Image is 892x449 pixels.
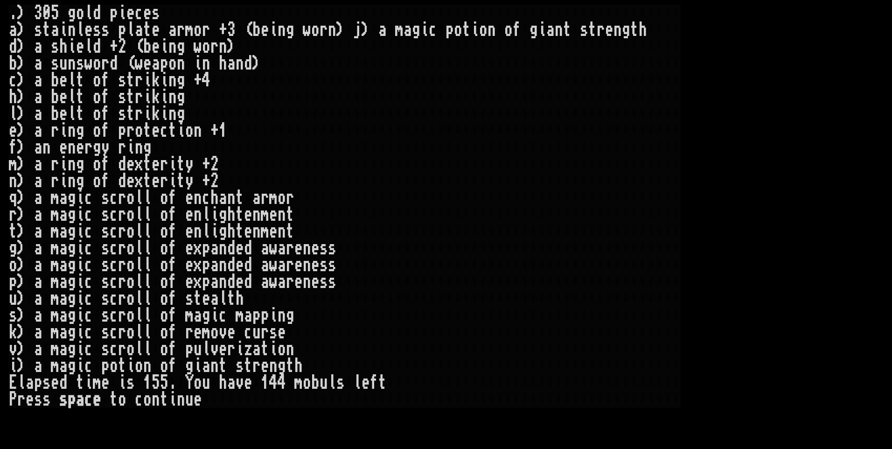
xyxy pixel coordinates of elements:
[59,21,68,38] div: i
[143,206,152,223] div: l
[59,189,68,206] div: a
[143,105,152,122] div: i
[17,55,26,72] div: )
[135,38,143,55] div: (
[152,156,160,173] div: e
[177,89,185,105] div: g
[219,55,227,72] div: h
[429,21,437,38] div: c
[160,72,168,89] div: i
[135,55,143,72] div: w
[252,189,261,206] div: a
[76,206,84,223] div: i
[93,5,101,21] div: d
[202,38,210,55] div: o
[126,139,135,156] div: i
[236,189,244,206] div: t
[227,21,236,38] div: 3
[412,21,420,38] div: g
[504,21,513,38] div: o
[93,156,101,173] div: o
[194,72,202,89] div: +
[9,206,17,223] div: r
[538,21,546,38] div: i
[479,21,488,38] div: o
[9,89,17,105] div: h
[101,105,110,122] div: f
[135,122,143,139] div: o
[135,5,143,21] div: c
[152,89,160,105] div: k
[68,139,76,156] div: n
[76,38,84,55] div: e
[118,21,126,38] div: p
[101,139,110,156] div: y
[261,21,269,38] div: e
[160,122,168,139] div: c
[118,139,126,156] div: r
[160,206,168,223] div: o
[118,122,126,139] div: p
[152,55,160,72] div: a
[244,55,252,72] div: d
[9,105,17,122] div: l
[152,5,160,21] div: s
[168,105,177,122] div: n
[152,173,160,189] div: e
[126,5,135,21] div: e
[118,156,126,173] div: d
[177,21,185,38] div: r
[135,189,143,206] div: l
[328,21,336,38] div: n
[588,21,597,38] div: t
[135,156,143,173] div: x
[311,21,320,38] div: o
[530,21,538,38] div: g
[135,21,143,38] div: a
[51,189,59,206] div: m
[76,156,84,173] div: g
[118,173,126,189] div: d
[546,21,555,38] div: a
[126,206,135,223] div: o
[236,55,244,72] div: n
[177,38,185,55] div: g
[110,5,118,21] div: p
[68,89,76,105] div: l
[613,21,622,38] div: n
[93,139,101,156] div: g
[210,38,219,55] div: r
[219,122,227,139] div: 1
[202,21,210,38] div: r
[395,21,404,38] div: m
[84,189,93,206] div: c
[59,156,68,173] div: i
[9,156,17,173] div: m
[68,55,76,72] div: n
[563,21,571,38] div: t
[110,189,118,206] div: c
[168,72,177,89] div: n
[252,21,261,38] div: b
[278,21,286,38] div: n
[177,72,185,89] div: g
[51,38,59,55] div: s
[101,189,110,206] div: s
[51,55,59,72] div: s
[168,55,177,72] div: o
[168,173,177,189] div: i
[227,189,236,206] div: n
[110,38,118,55] div: +
[210,122,219,139] div: +
[51,105,59,122] div: b
[9,5,17,21] div: .
[76,5,84,21] div: o
[143,5,152,21] div: e
[143,55,152,72] div: e
[9,122,17,139] div: e
[177,173,185,189] div: t
[152,72,160,89] div: k
[160,38,168,55] div: i
[17,89,26,105] div: )
[639,21,647,38] div: h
